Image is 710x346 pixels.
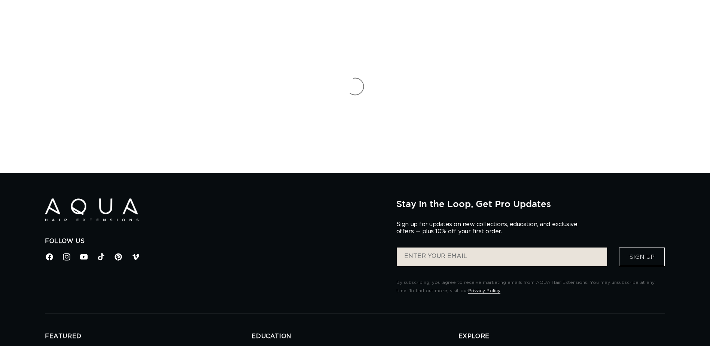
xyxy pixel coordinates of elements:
[396,221,583,235] p: Sign up for updates on new collections, education, and exclusive offers — plus 10% off your first...
[252,333,458,340] h2: EDUCATION
[397,248,607,266] input: ENTER YOUR EMAIL
[45,198,138,221] img: Aqua Hair Extensions
[396,279,665,295] p: By subscribing, you agree to receive marketing emails from AQUA Hair Extensions. You may unsubscr...
[45,237,385,245] h2: Follow Us
[396,198,665,209] h2: Stay in the Loop, Get Pro Updates
[45,333,252,340] h2: FEATURED
[468,288,500,293] a: Privacy Policy
[619,248,665,266] button: Sign Up
[458,333,665,340] h2: EXPLORE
